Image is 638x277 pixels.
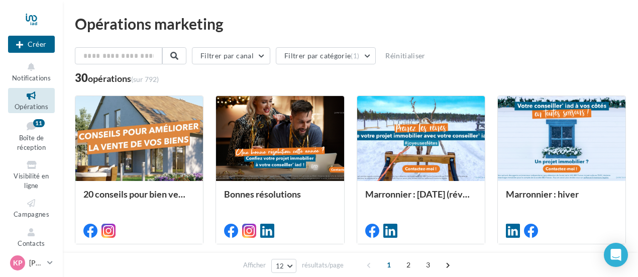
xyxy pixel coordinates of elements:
[75,16,626,31] div: Opérations marketing
[33,119,45,127] div: 11
[224,189,336,209] div: Bonnes résolutions
[243,260,266,270] span: Afficher
[276,262,284,270] span: 12
[400,257,416,273] span: 2
[8,225,55,249] a: Contacts
[131,75,159,83] span: (sur 792)
[12,74,51,82] span: Notifications
[15,103,48,111] span: Opérations
[13,258,23,268] span: KP
[8,36,55,53] div: Nouvelle campagne
[365,189,477,209] div: Marronnier : [DATE] (réveillon)
[302,260,344,270] span: résultats/page
[14,210,49,218] span: Campagnes
[75,72,159,83] div: 30
[8,196,55,220] a: Campagnes
[83,189,195,209] div: 20 conseils pour bien vendre
[276,47,376,64] button: Filtrer par catégorie(1)
[8,59,55,84] button: Notifications
[381,50,430,62] button: Réinitialiser
[14,172,49,190] span: Visibilité en ligne
[420,257,436,273] span: 3
[506,189,617,209] div: Marronnier : hiver
[8,117,55,154] a: Boîte de réception11
[271,259,297,273] button: 12
[8,36,55,53] button: Créer
[17,134,46,151] span: Boîte de réception
[604,243,628,267] div: Open Intercom Messenger
[8,88,55,113] a: Opérations
[8,157,55,192] a: Visibilité en ligne
[29,258,43,268] p: [PERSON_NAME]
[351,52,359,60] span: (1)
[18,239,45,247] span: Contacts
[8,253,55,272] a: KP [PERSON_NAME]
[192,47,270,64] button: Filtrer par canal
[381,257,397,273] span: 1
[88,74,159,83] div: opérations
